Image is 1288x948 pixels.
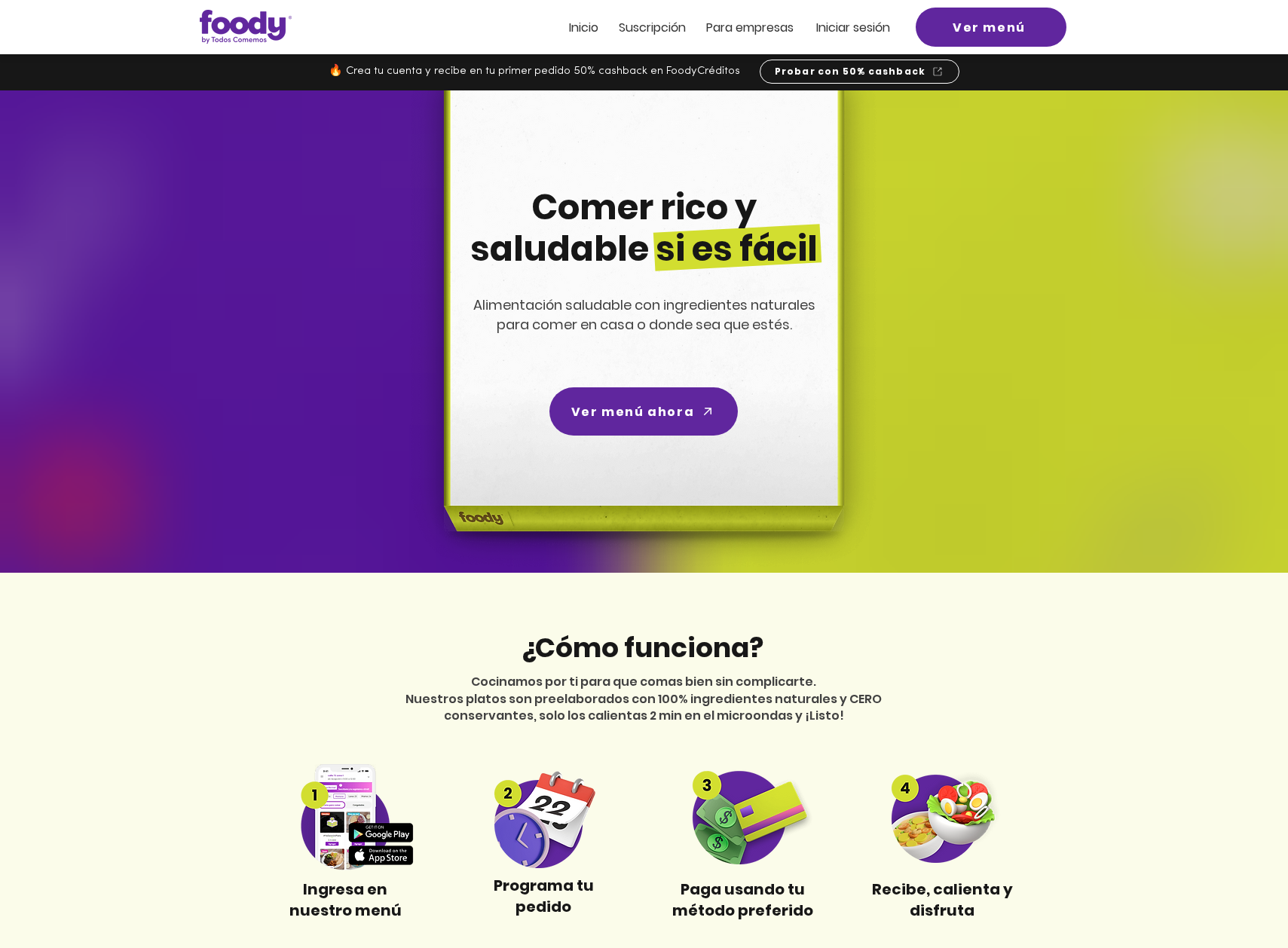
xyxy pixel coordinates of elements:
[473,766,614,868] img: Step 2 compress.png
[405,690,882,724] span: Nuestros platos son preelaborados con 100% ingredientes naturales y CERO conservantes, solo los c...
[775,65,926,78] span: Probar con 50% cashback
[953,18,1026,37] span: Ver menú
[619,21,686,34] a: Suscripción
[569,21,598,34] a: Inicio
[619,19,686,36] span: Suscripción
[816,19,890,36] span: Iniciar sesión
[872,770,1013,863] img: Step 4 compress.png
[275,764,416,870] img: Step 1 compress.png
[402,90,881,573] img: headline-center-compress.png
[872,879,1013,921] span: Recibe, calienta y disfruta
[706,19,720,36] span: Pa
[916,8,1066,47] a: Ver menú
[720,19,794,36] span: ra empresas
[569,19,598,36] span: Inicio
[760,60,959,84] a: Probar con 50% cashback
[471,673,816,690] span: Cocinamos por ti para que comas bien sin complicarte.
[673,769,814,864] img: Step3 compress.png
[549,387,738,436] a: Ver menú ahora
[200,10,292,44] img: Logo_Foody V2.0.0 (3).png
[473,295,815,334] span: Alimentación saludable con ingredientes naturales para comer en casa o donde sea que estés.
[470,183,818,273] span: Comer rico y saludable si es fácil
[672,879,813,921] span: Paga usando tu método preferido
[521,628,763,667] span: ¿Cómo funciona?
[289,879,402,921] span: Ingresa en nuestro menú
[706,21,794,34] a: Para empresas
[816,21,890,34] a: Iniciar sesión
[571,402,694,421] span: Ver menú ahora
[329,66,740,77] span: 🔥 Crea tu cuenta y recibe en tu primer pedido 50% cashback en FoodyCréditos
[494,875,594,917] span: Programa tu pedido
